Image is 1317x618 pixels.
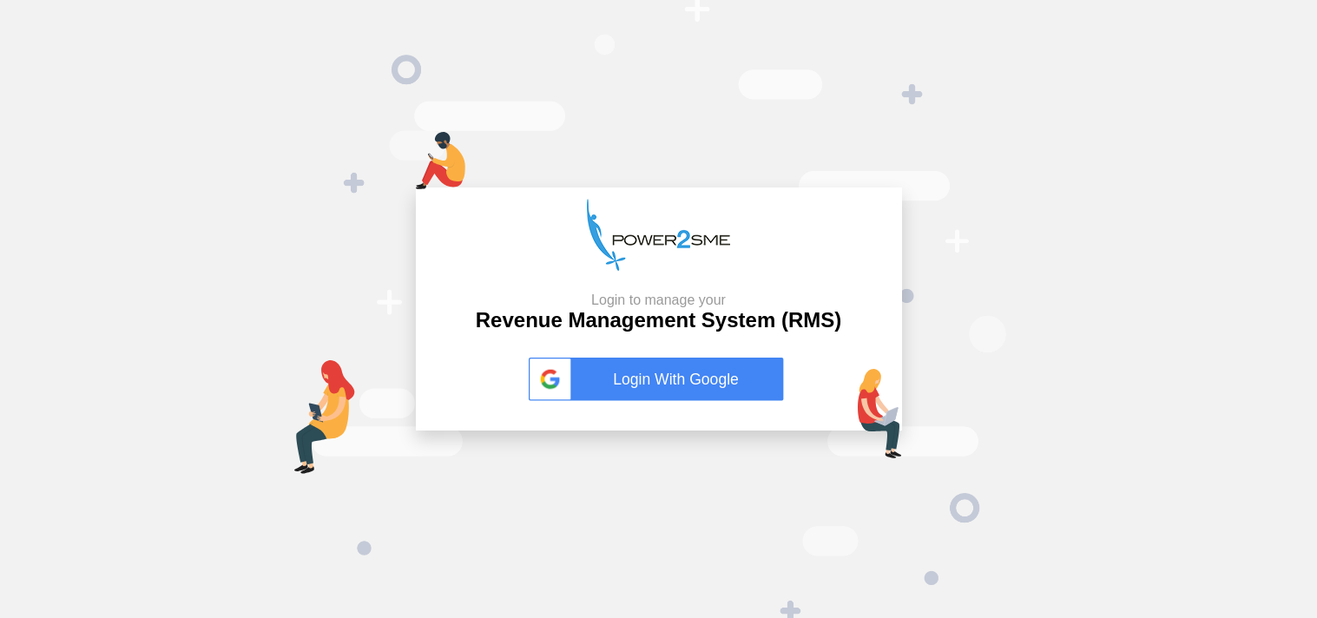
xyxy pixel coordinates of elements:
[529,358,789,401] a: Login With Google
[294,360,355,474] img: tab-login.png
[587,199,730,271] img: p2s_logo.png
[524,339,794,419] button: Login With Google
[858,369,902,458] img: lap-login.png
[476,292,841,333] h2: Revenue Management System (RMS)
[476,292,841,308] small: Login to manage your
[416,132,465,189] img: mob-login.png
